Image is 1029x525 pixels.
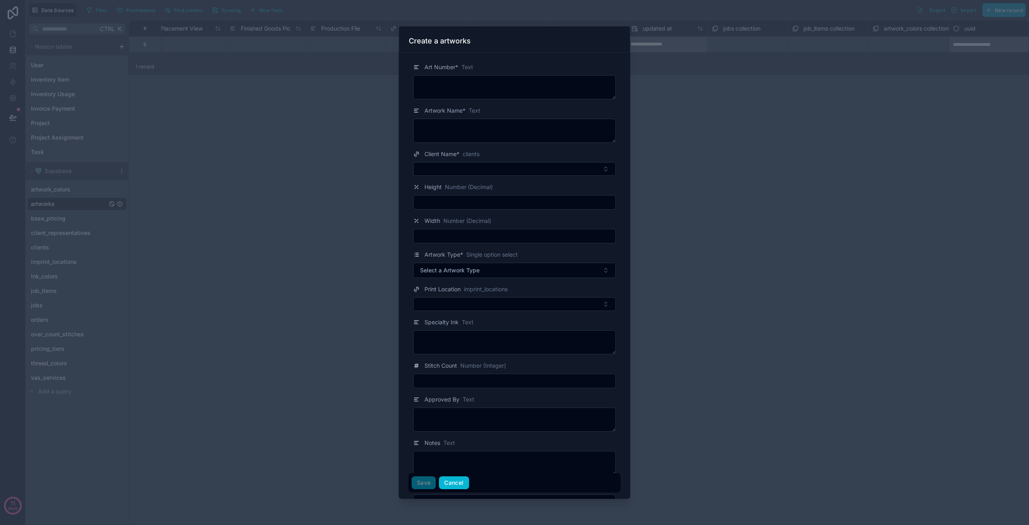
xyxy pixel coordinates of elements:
span: Notes [424,439,440,447]
h3: Create a artworks [409,36,471,46]
button: Select Button [413,297,616,311]
span: Art Number * [424,63,458,71]
button: Cancel [439,476,469,489]
span: Stitch Count [424,362,457,370]
span: Number (Integer) [460,362,506,370]
span: Approved By [424,395,459,404]
span: clients [463,150,480,158]
span: Select a Artwork Type [420,266,480,274]
button: Select Button [413,494,616,510]
span: Artwork Type * [424,251,463,259]
span: Artwork Name * [424,107,465,115]
span: Select a Screenprint Color Count [420,498,507,506]
span: Specialty Ink [424,318,459,326]
span: Height [424,183,442,191]
span: Client Name * [424,150,459,158]
button: Select Button [413,162,616,176]
span: Width [424,217,440,225]
span: Text [461,63,473,71]
span: Text [463,395,474,404]
span: Text [469,107,480,115]
span: Print Location [424,285,461,293]
span: imprint_locations [464,285,508,293]
span: Single option select [466,251,518,259]
span: Number (Decimal) [443,217,491,225]
span: Text [443,439,455,447]
span: Number (Decimal) [445,183,493,191]
span: Text [462,318,474,326]
button: Select Button [413,263,616,278]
